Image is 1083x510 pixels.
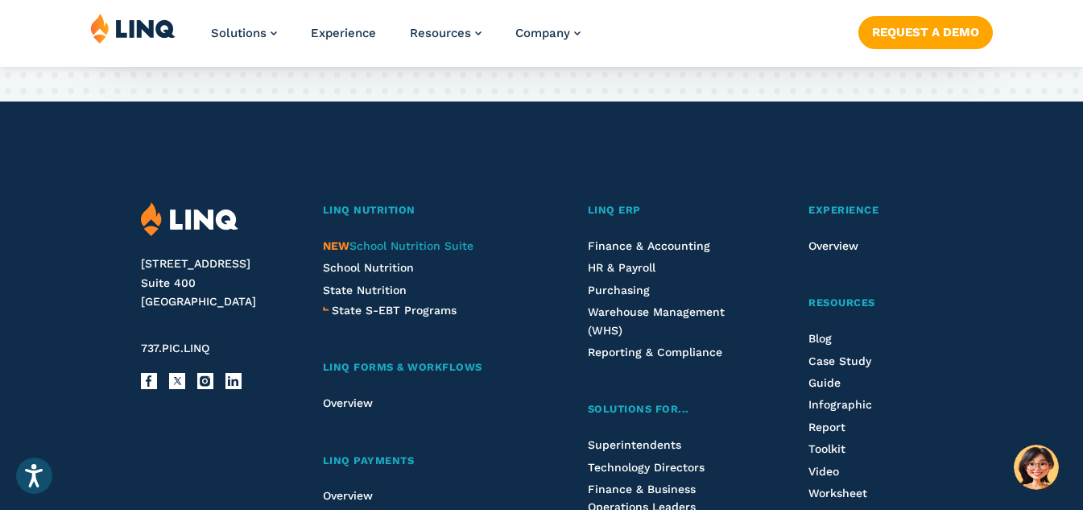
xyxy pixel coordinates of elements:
a: Purchasing [588,284,650,296]
a: Facebook [141,373,157,389]
span: Experience [808,204,878,216]
span: Resources [808,296,875,309]
a: State S-EBT Programs [332,301,457,319]
a: NEWSchool Nutrition Suite [323,239,473,252]
a: HR & Payroll [588,261,655,274]
span: NEW [323,239,349,252]
nav: Button Navigation [858,13,993,48]
a: LinkedIn [225,373,242,389]
a: Case Study [808,355,871,367]
a: Blog [808,332,832,345]
a: Toolkit [808,442,845,455]
address: [STREET_ADDRESS] Suite 400 [GEOGRAPHIC_DATA] [141,255,296,312]
a: Warehouse Management (WHS) [588,305,725,336]
button: Hello, have a question? Let’s chat. [1014,445,1059,490]
span: Solutions [211,26,267,40]
a: Report [808,421,845,433]
a: Request a Demo [858,16,993,48]
a: Overview [323,396,373,409]
a: Solutions [211,26,277,40]
a: Finance & Accounting [588,239,710,252]
span: LINQ Payments [323,454,415,466]
a: Overview [808,239,858,252]
a: Resources [410,26,482,40]
a: School Nutrition [323,261,414,274]
img: LINQ | K‑12 Software [90,13,176,44]
a: Instagram [197,373,213,389]
a: Superintendents [588,438,681,451]
span: State S-EBT Programs [332,304,457,317]
a: Guide [808,376,841,389]
nav: Primary Navigation [211,13,581,66]
span: Company [515,26,570,40]
a: LINQ Nutrition [323,202,528,219]
a: LINQ Forms & Workflows [323,359,528,376]
a: Video [808,465,839,478]
span: Resources [410,26,471,40]
a: Experience [808,202,942,219]
a: Worksheet [808,487,867,500]
a: LINQ Payments [323,453,528,470]
span: 737.PIC.LINQ [141,342,209,355]
a: LINQ ERP [588,202,750,219]
img: LINQ | K‑12 Software [141,202,238,237]
span: LINQ Nutrition [323,204,415,216]
a: X [169,373,185,389]
a: Technology Directors [588,461,705,474]
a: Resources [808,295,942,312]
span: LINQ ERP [588,204,641,216]
a: Company [515,26,581,40]
span: LINQ Forms & Workflows [323,361,482,373]
a: State Nutrition [323,284,407,296]
a: Experience [311,26,376,40]
span: School Nutrition Suite [323,239,473,252]
a: Infographic [808,398,872,411]
a: Reporting & Compliance [588,346,722,359]
a: Overview [323,489,373,502]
